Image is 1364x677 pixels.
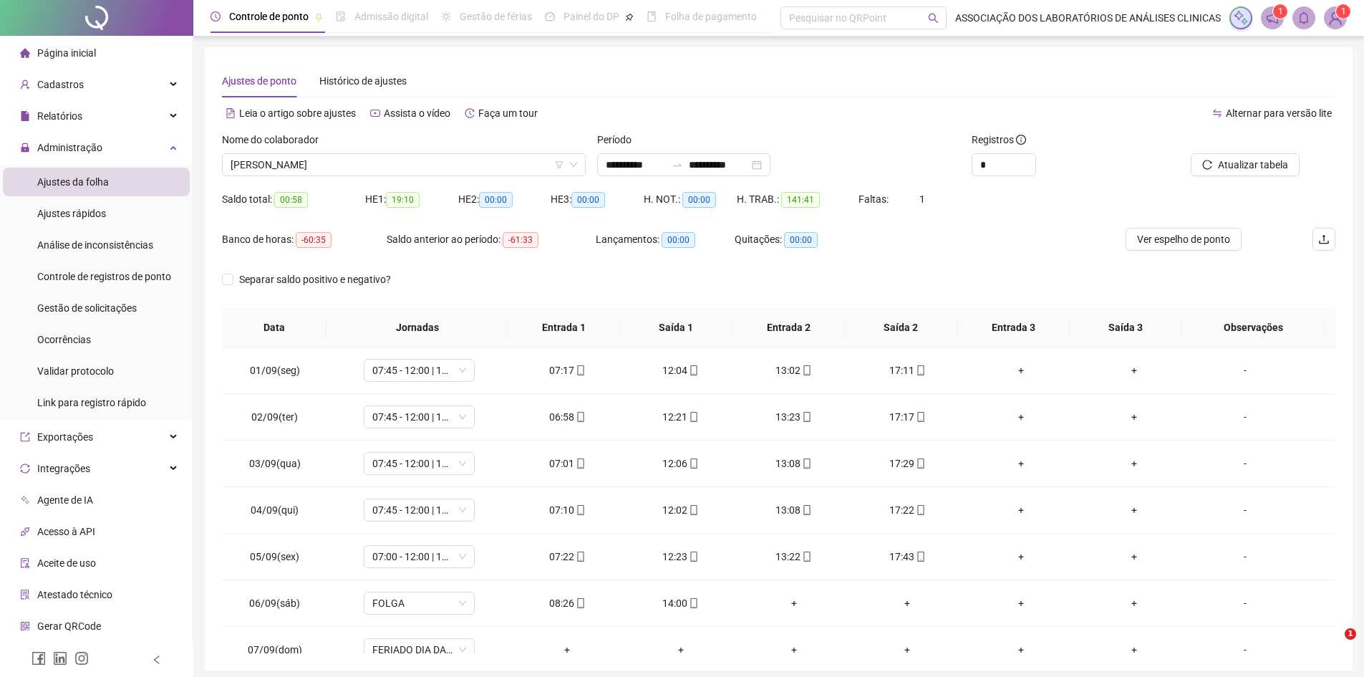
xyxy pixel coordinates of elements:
span: bell [1297,11,1310,24]
div: + [862,642,952,658]
span: mobile [687,365,699,375]
span: mobile [800,412,812,422]
span: Página inicial [37,47,96,59]
span: Integrações [37,463,90,474]
th: Entrada 3 [957,308,1070,347]
span: Relatórios [37,110,82,122]
span: mobile [687,552,699,562]
div: 14:00 [635,595,725,611]
span: instagram [74,651,89,666]
div: 13:23 [749,409,839,425]
span: reload [1202,160,1212,170]
div: + [976,409,1066,425]
span: 05/09(sex) [250,551,299,562]
span: Exportações [37,431,93,443]
button: Ver espelho de ponto [1126,228,1242,251]
span: book [647,11,657,21]
div: + [749,642,839,658]
div: + [1089,642,1179,658]
span: 1 [1341,6,1346,16]
span: user-add [20,80,30,90]
span: 07:45 - 12:00 | 13:00 - 17:30 [372,406,466,428]
span: file-done [336,11,346,21]
span: 00:58 [274,192,308,208]
div: 07:17 [522,362,612,378]
div: H. TRAB.: [737,191,858,208]
span: Aceite de uso [37,557,96,569]
span: mobile [574,552,586,562]
span: mobile [687,412,699,422]
span: Ocorrências [37,334,91,345]
span: Ajustes rápidos [37,208,106,219]
span: mobile [687,458,699,469]
div: + [976,549,1066,565]
span: mobile [574,365,586,375]
span: Análise de inconsistências [37,239,153,251]
span: JULIANE DOS SANTOS DA SILVA [231,154,577,176]
sup: 1 [1273,4,1287,19]
span: Ajustes de ponto [222,75,296,87]
span: 19:10 [386,192,420,208]
span: Admissão digital [354,11,428,22]
div: - [1203,456,1287,471]
div: 13:08 [749,502,839,518]
span: Gestão de férias [460,11,532,22]
span: 141:41 [781,192,820,208]
div: - [1203,502,1287,518]
span: FOLGA [372,592,466,614]
span: 1 [919,193,925,205]
span: -61:33 [503,232,538,248]
div: 13:02 [749,362,839,378]
div: 17:43 [862,549,952,565]
th: Jornadas [327,308,508,347]
span: 00:00 [571,192,605,208]
span: 00:00 [784,232,818,248]
span: home [20,48,30,58]
span: Faça um tour [478,107,538,119]
span: 00:00 [479,192,513,208]
span: sun [441,11,451,21]
div: 17:11 [862,362,952,378]
div: + [1089,456,1179,471]
th: Saída 2 [845,308,957,347]
span: Separar saldo positivo e negativo? [233,272,397,287]
img: sparkle-icon.fc2bf0ac1784a2077858766a79e2daf3.svg [1233,10,1249,26]
span: youtube [370,108,380,118]
span: ASSOCIAÇÃO DOS LABORATÓRIOS DE ANÁLISES CLINICAS [955,10,1221,26]
span: mobile [574,412,586,422]
div: - [1203,549,1287,565]
span: 07:45 - 12:00 | 13:00 - 17:30 [372,360,466,381]
span: filter [555,160,564,169]
div: + [976,595,1066,611]
div: - [1203,595,1287,611]
span: swap-right [672,159,683,171]
th: Data [222,308,327,347]
span: Ver espelho de ponto [1137,231,1230,247]
sup: Atualize o seu contato no menu Meus Dados [1336,4,1350,19]
span: Gestão de solicitações [37,302,137,314]
span: Administração [37,142,102,153]
span: mobile [914,505,926,515]
span: 01/09(seg) [250,365,300,376]
div: Saldo total: [222,191,365,208]
div: Lançamentos: [596,231,735,248]
div: + [1089,409,1179,425]
div: Banco de horas: [222,231,387,248]
span: Alternar para versão lite [1226,107,1332,119]
div: + [976,642,1066,658]
div: + [1089,502,1179,518]
th: Observações [1181,308,1325,347]
th: Saída 3 [1070,308,1182,347]
span: -60:35 [296,232,332,248]
span: upload [1318,234,1330,245]
span: left [152,655,162,665]
span: mobile [574,458,586,469]
th: Entrada 1 [508,308,620,347]
span: Cadastros [37,79,84,90]
div: + [976,456,1066,471]
span: mobile [800,552,812,562]
span: dashboard [545,11,555,21]
div: 12:21 [635,409,725,425]
span: sync [20,464,30,474]
span: linkedin [53,651,67,666]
